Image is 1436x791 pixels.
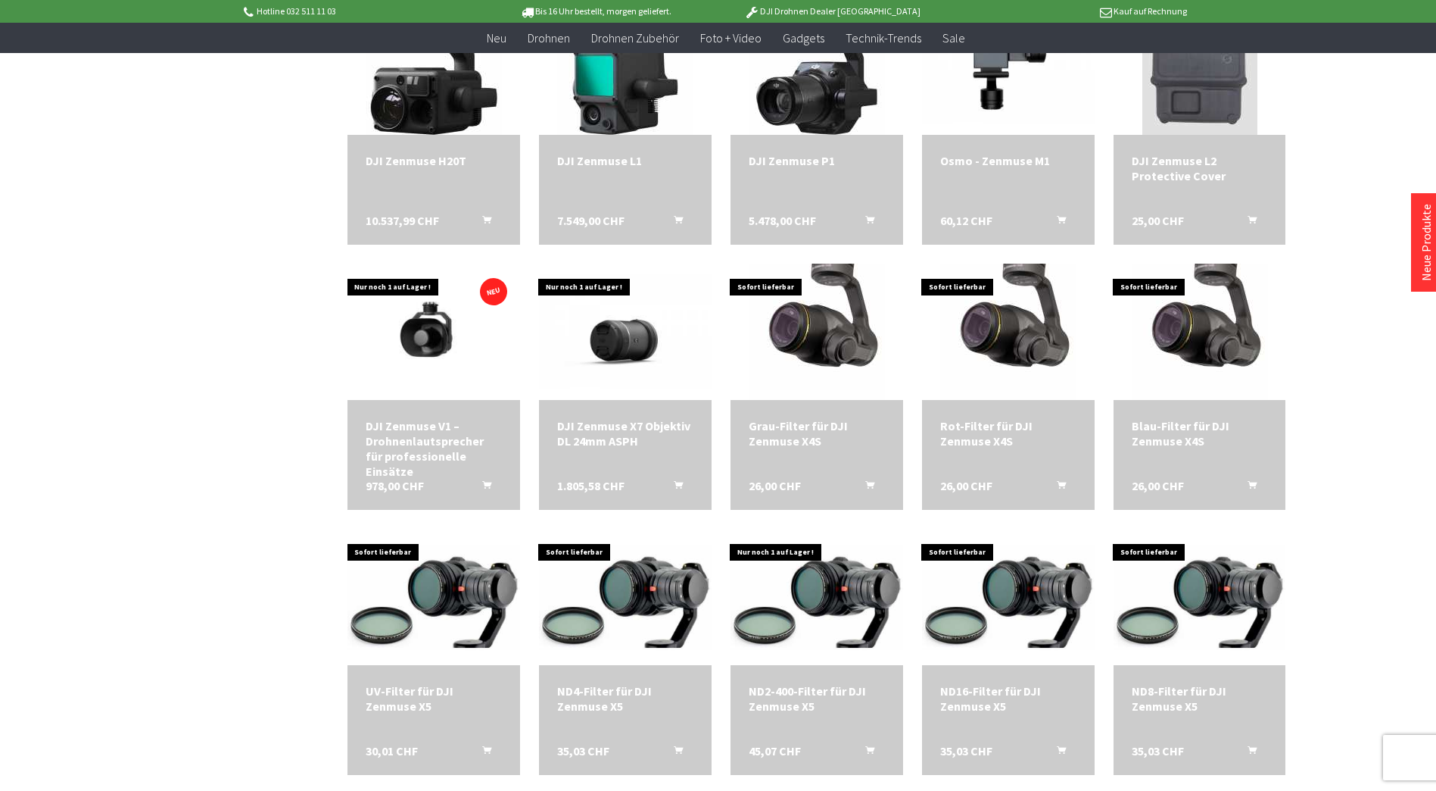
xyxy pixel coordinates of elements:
a: ND16-Filter für DJI Zenmuse X5 35,03 CHF In den Warenkorb [940,683,1076,714]
div: ND16-Filter für DJI Zenmuse X5 [940,683,1076,714]
button: In den Warenkorb [464,213,500,233]
span: 26,00 CHF [940,478,992,493]
a: ND8-Filter für DJI Zenmuse X5 35,03 CHF In den Warenkorb [1132,683,1268,714]
div: Osmo - Zenmuse M1 [940,153,1076,168]
span: 60,12 CHF [940,213,992,228]
div: DJI Zenmuse X7 Objektiv DL 24mm ASPH [557,418,693,449]
img: UV-Filter für DJI Zenmuse X5 [347,545,520,650]
div: DJI Zenmuse L1 [557,153,693,168]
img: ND2-400-Filter für DJI Zenmuse X5 [730,545,903,650]
div: Grau-Filter für DJI Zenmuse X4S [749,418,885,449]
div: DJI Zenmuse L2 Protective Cover [1132,153,1268,183]
a: DJI Zenmuse L1 7.549,00 CHF In den Warenkorb [557,153,693,168]
a: Grau-Filter für DJI Zenmuse X4S 26,00 CHF In den Warenkorb [749,418,885,449]
span: Foto + Video [700,30,762,45]
span: 35,03 CHF [1132,743,1184,758]
div: Blau-Filter für DJI Zenmuse X4S [1132,418,1268,449]
button: In den Warenkorb [847,478,883,498]
a: Technik-Trends [835,23,932,54]
span: 45,07 CHF [749,743,801,758]
img: ND16-Filter für DJI Zenmuse X5 [922,545,1095,650]
button: In den Warenkorb [1229,478,1266,498]
div: ND4-Filter für DJI Zenmuse X5 [557,683,693,714]
div: ND2-400-Filter für DJI Zenmuse X5 [749,683,885,714]
img: Osmo - Zenmuse M1 [922,9,1095,124]
span: Sale [942,30,965,45]
button: In den Warenkorb [847,743,883,763]
img: DJI Zenmuse X7 Objektiv DL 24mm ASPH [539,274,712,389]
p: DJI Drohnen Dealer [GEOGRAPHIC_DATA] [714,2,950,20]
p: Kauf auf Rechnung [951,2,1187,20]
p: Bis 16 Uhr bestellt, morgen geliefert. [478,2,714,20]
button: In den Warenkorb [464,478,500,498]
button: In den Warenkorb [1229,213,1266,233]
img: ND4-Filter für DJI Zenmuse X5 [539,545,712,650]
div: DJI Zenmuse H20T [366,153,502,168]
a: DJI Zenmuse H20T 10.537,99 CHF In den Warenkorb [366,153,502,168]
a: DJI Zenmuse V1 – Drohnenlautsprecher für professionelle Einsätze 978,00 CHF In den Warenkorb [366,418,502,479]
a: Sale [932,23,976,54]
a: ND2-400-Filter für DJI Zenmuse X5 45,07 CHF In den Warenkorb [749,683,885,714]
span: 25,00 CHF [1132,213,1184,228]
img: Blau-Filter für DJI Zenmuse X4S [1132,264,1268,400]
span: Technik-Trends [846,30,921,45]
div: UV-Filter für DJI Zenmuse X5 [366,683,502,714]
a: Neu [476,23,517,54]
span: 1.805,58 CHF [557,478,625,493]
div: DJI Zenmuse P1 [749,153,885,168]
img: ND8-Filter für DJI Zenmuse X5 [1114,545,1286,650]
a: UV-Filter für DJI Zenmuse X5 30,01 CHF In den Warenkorb [366,683,502,714]
a: Drohnen [517,23,581,54]
div: ND8-Filter für DJI Zenmuse X5 [1132,683,1268,714]
a: DJI Zenmuse L2 Protective Cover 25,00 CHF In den Warenkorb [1132,153,1268,183]
span: Drohnen [528,30,570,45]
button: In den Warenkorb [464,743,500,763]
button: In den Warenkorb [1229,743,1266,763]
span: 10.537,99 CHF [366,213,439,228]
img: DJI Zenmuse V1 – Drohnenlautsprecher für professionelle Einsätze [347,267,520,397]
button: In den Warenkorb [1039,743,1075,763]
a: DJI Zenmuse P1 5.478,00 CHF In den Warenkorb [749,153,885,168]
span: Gadgets [783,30,824,45]
span: 35,03 CHF [940,743,992,758]
a: Drohnen Zubehör [581,23,690,54]
a: Neue Produkte [1419,204,1434,281]
button: In den Warenkorb [847,213,883,233]
span: 30,01 CHF [366,743,418,758]
button: In den Warenkorb [1039,213,1075,233]
span: 7.549,00 CHF [557,213,625,228]
a: Osmo - Zenmuse M1 60,12 CHF In den Warenkorb [940,153,1076,168]
span: 26,00 CHF [1132,478,1184,493]
img: Rot-Filter für DJI Zenmuse X4S [940,264,1076,400]
a: DJI Zenmuse X7 Objektiv DL 24mm ASPH 1.805,58 CHF In den Warenkorb [557,418,693,449]
p: Hotline 032 511 11 03 [241,2,478,20]
a: Blau-Filter für DJI Zenmuse X4S 26,00 CHF In den Warenkorb [1132,418,1268,449]
span: 5.478,00 CHF [749,213,816,228]
a: Gadgets [772,23,835,54]
button: In den Warenkorb [1039,478,1075,498]
div: Rot-Filter für DJI Zenmuse X4S [940,418,1076,449]
span: 26,00 CHF [749,478,801,493]
span: Neu [487,30,506,45]
a: Rot-Filter für DJI Zenmuse X4S 26,00 CHF In den Warenkorb [940,418,1076,449]
span: 978,00 CHF [366,478,424,493]
span: Drohnen Zubehör [591,30,679,45]
a: Foto + Video [690,23,772,54]
span: 35,03 CHF [557,743,609,758]
div: DJI Zenmuse V1 – Drohnenlautsprecher für professionelle Einsätze [366,418,502,479]
button: In den Warenkorb [656,213,692,233]
a: ND4-Filter für DJI Zenmuse X5 35,03 CHF In den Warenkorb [557,683,693,714]
img: Grau-Filter für DJI Zenmuse X4S [749,264,885,400]
button: In den Warenkorb [656,478,692,498]
button: In den Warenkorb [656,743,692,763]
